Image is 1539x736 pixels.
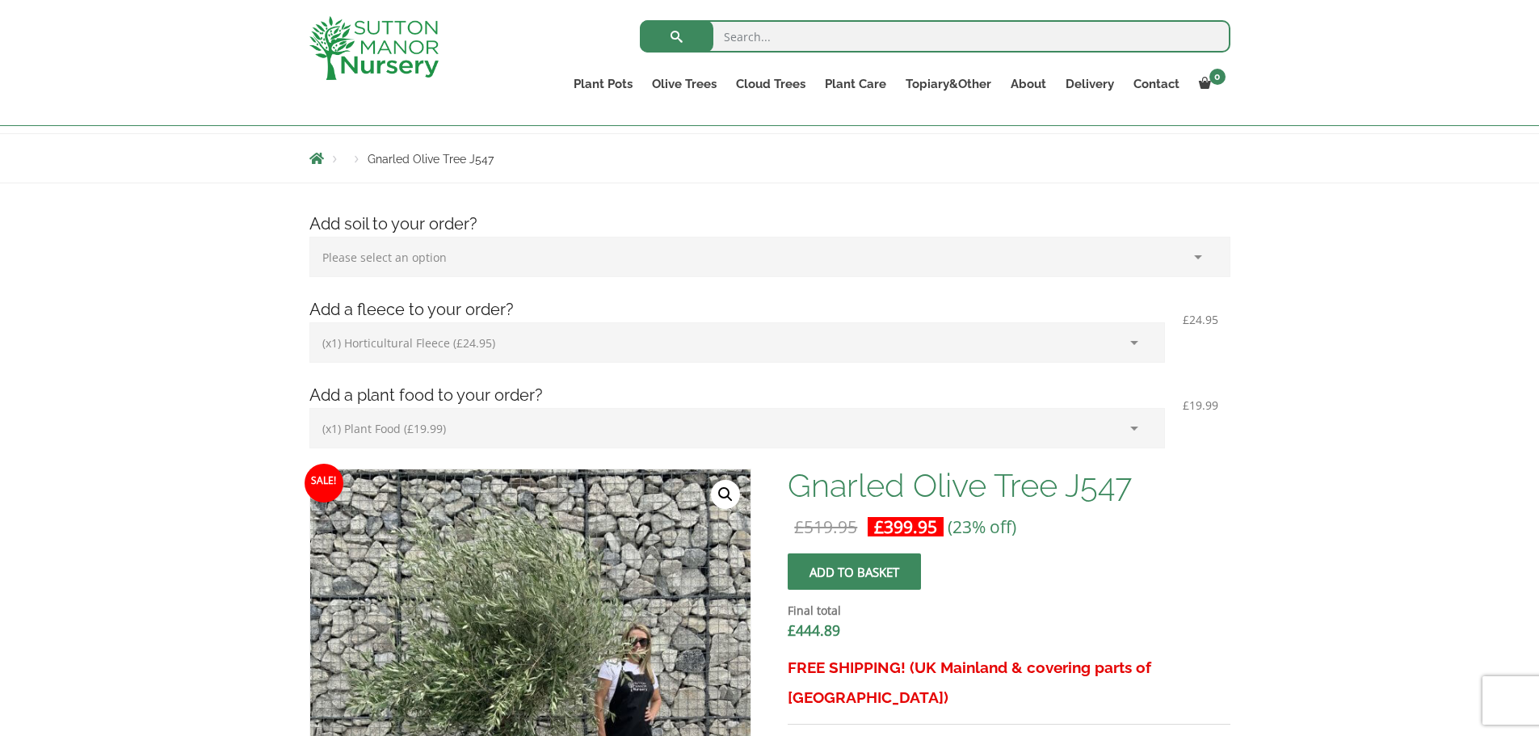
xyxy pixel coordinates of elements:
[874,515,937,538] bdi: 399.95
[1124,73,1189,95] a: Contact
[1209,69,1226,85] span: 0
[564,73,642,95] a: Plant Pots
[297,383,1243,408] h4: Add a plant food to your order?
[309,16,439,80] img: logo
[726,73,815,95] a: Cloud Trees
[815,73,896,95] a: Plant Care
[297,297,1243,322] h4: Add a fleece to your order?
[305,464,343,503] span: Sale!
[1056,73,1124,95] a: Delivery
[788,620,796,640] span: £
[948,515,1016,538] span: (23% off)
[788,653,1230,713] h3: FREE SHIPPING! (UK Mainland & covering parts of [GEOGRAPHIC_DATA])
[368,153,494,166] span: Gnarled Olive Tree J547
[788,620,840,640] bdi: 444.89
[640,20,1230,53] input: Search...
[874,515,884,538] span: £
[1176,394,1225,416] span: £19.99
[788,553,921,590] button: Add to basket
[794,515,804,538] span: £
[297,212,1243,237] h4: Add soil to your order?
[788,601,1230,620] dt: Final total
[1189,73,1230,95] a: 0
[788,469,1230,503] h1: Gnarled Olive Tree J547
[642,73,726,95] a: Olive Trees
[309,152,1230,165] nav: Breadcrumbs
[1176,309,1225,330] span: £24.95
[896,73,1001,95] a: Topiary&Other
[794,515,857,538] bdi: 519.95
[1001,73,1056,95] a: About
[711,480,740,509] a: View full-screen image gallery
